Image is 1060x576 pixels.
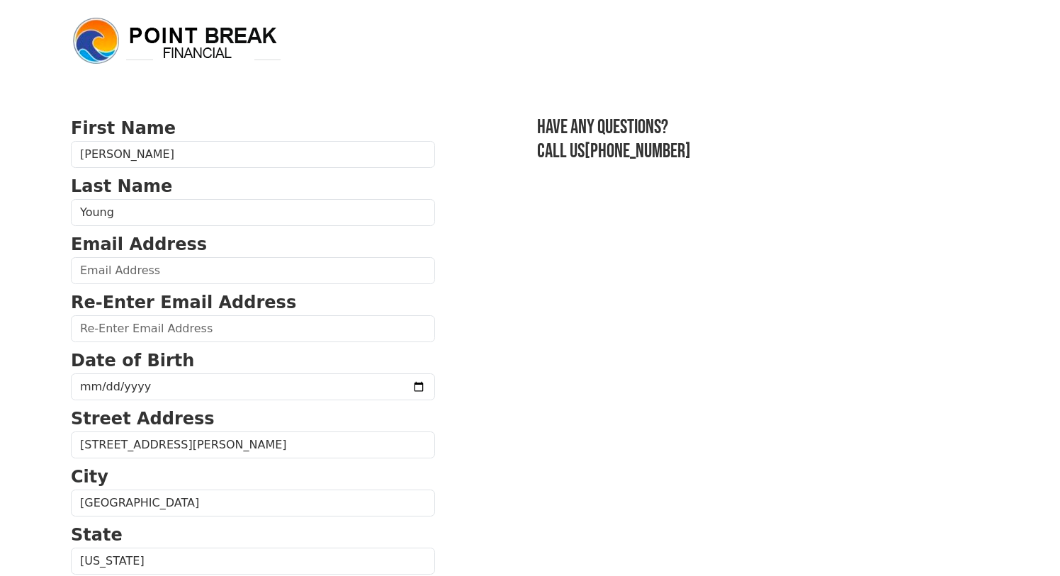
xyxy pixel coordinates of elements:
[71,257,435,284] input: Email Address
[71,351,194,371] strong: Date of Birth
[585,140,691,163] a: [PHONE_NUMBER]
[71,141,435,168] input: First Name
[537,115,989,140] h3: Have any questions?
[71,293,296,312] strong: Re-Enter Email Address
[71,199,435,226] input: Last Name
[71,431,435,458] input: Street Address
[71,409,215,429] strong: Street Address
[71,16,283,67] img: logo.png
[71,490,435,516] input: City
[71,467,108,487] strong: City
[71,235,207,254] strong: Email Address
[71,525,123,545] strong: State
[71,315,435,342] input: Re-Enter Email Address
[71,176,172,196] strong: Last Name
[71,118,176,138] strong: First Name
[537,140,989,164] h3: Call us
